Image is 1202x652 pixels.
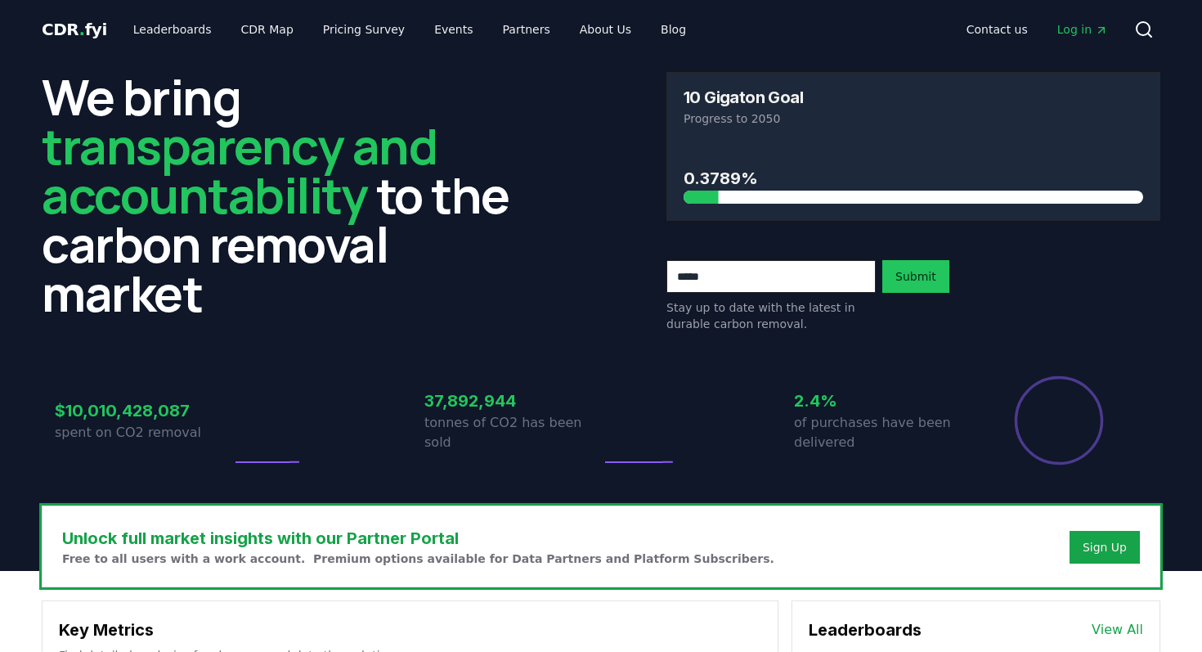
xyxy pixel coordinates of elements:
[42,20,107,39] span: CDR fyi
[567,15,644,44] a: About Us
[79,20,85,39] span: .
[120,15,699,44] nav: Main
[228,15,307,44] a: CDR Map
[490,15,563,44] a: Partners
[953,15,1041,44] a: Contact us
[62,551,774,567] p: Free to all users with a work account. Premium options available for Data Partners and Platform S...
[1083,539,1127,555] a: Sign Up
[1070,531,1140,564] button: Sign Up
[684,110,1143,127] p: Progress to 2050
[1044,15,1121,44] a: Log in
[62,526,774,551] h3: Unlock full market insights with our Partner Portal
[42,72,536,317] h2: We bring to the carbon removal market
[1057,21,1108,38] span: Log in
[424,413,601,452] p: tonnes of CO2 has been sold
[684,89,803,106] h3: 10 Gigaton Goal
[794,413,971,452] p: of purchases have been delivered
[55,398,231,423] h3: $10,010,428,087
[310,15,418,44] a: Pricing Survey
[1092,620,1143,640] a: View All
[809,618,922,642] h3: Leaderboards
[59,618,761,642] h3: Key Metrics
[666,299,876,332] p: Stay up to date with the latest in durable carbon removal.
[684,166,1143,191] h3: 0.3789%
[953,15,1121,44] nav: Main
[42,18,107,41] a: CDR.fyi
[55,423,231,443] p: spent on CO2 removal
[120,15,225,44] a: Leaderboards
[794,389,971,413] h3: 2.4%
[424,389,601,413] h3: 37,892,944
[42,112,437,228] span: transparency and accountability
[648,15,699,44] a: Blog
[882,260,949,293] button: Submit
[421,15,486,44] a: Events
[1013,375,1105,466] div: Percentage of sales delivered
